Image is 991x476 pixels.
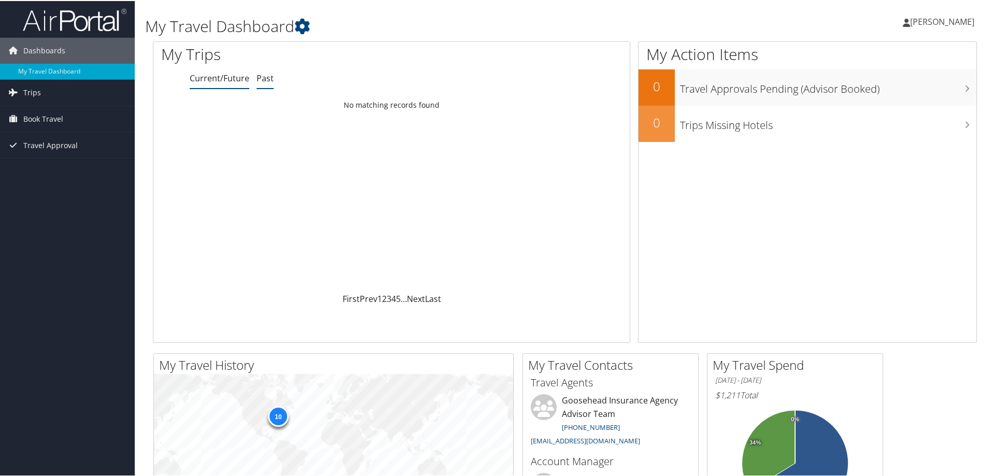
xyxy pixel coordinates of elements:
[639,77,675,94] h2: 0
[391,292,396,304] a: 4
[680,76,976,95] h3: Travel Approvals Pending (Advisor Booked)
[639,113,675,131] h2: 0
[639,42,976,64] h1: My Action Items
[23,79,41,105] span: Trips
[562,422,620,431] a: [PHONE_NUMBER]
[531,453,690,468] h3: Account Manager
[23,132,78,157] span: Travel Approval
[526,393,696,449] li: Goosehead Insurance Agency Advisor Team
[377,292,382,304] a: 1
[531,435,640,444] a: [EMAIL_ADDRESS][DOMAIN_NAME]
[401,292,407,304] span: …
[715,374,875,384] h6: [DATE] - [DATE]
[910,15,974,26] span: [PERSON_NAME]
[791,415,799,422] tspan: 0%
[360,292,377,304] a: Prev
[257,71,274,83] a: Past
[343,292,360,304] a: First
[161,42,423,64] h1: My Trips
[528,355,698,373] h2: My Travel Contacts
[145,15,705,36] h1: My Travel Dashboard
[680,112,976,132] h3: Trips Missing Hotels
[190,71,249,83] a: Current/Future
[267,405,288,426] div: 10
[23,37,65,63] span: Dashboards
[396,292,401,304] a: 5
[425,292,441,304] a: Last
[23,7,126,31] img: airportal-logo.png
[23,105,63,131] span: Book Travel
[153,95,630,113] td: No matching records found
[639,105,976,141] a: 0Trips Missing Hotels
[382,292,387,304] a: 2
[713,355,883,373] h2: My Travel Spend
[715,388,875,400] h6: Total
[715,388,740,400] span: $1,211
[407,292,425,304] a: Next
[531,374,690,389] h3: Travel Agents
[749,439,761,445] tspan: 34%
[387,292,391,304] a: 3
[903,5,985,36] a: [PERSON_NAME]
[639,68,976,105] a: 0Travel Approvals Pending (Advisor Booked)
[159,355,513,373] h2: My Travel History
